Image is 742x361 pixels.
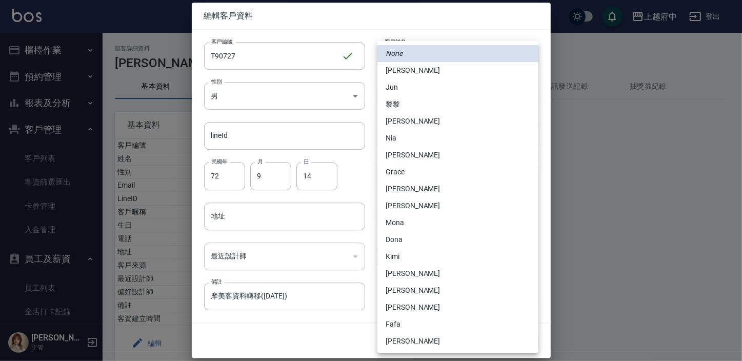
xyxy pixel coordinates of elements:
[377,231,538,248] li: Dona
[377,214,538,231] li: Mona
[377,265,538,282] li: [PERSON_NAME]
[377,282,538,299] li: [PERSON_NAME]
[377,147,538,164] li: [PERSON_NAME]
[377,79,538,96] li: Jun
[377,299,538,316] li: [PERSON_NAME]
[377,333,538,350] li: [PERSON_NAME]
[377,62,538,79] li: [PERSON_NAME]
[377,180,538,197] li: [PERSON_NAME]
[377,197,538,214] li: [PERSON_NAME]
[377,130,538,147] li: Nia
[377,316,538,333] li: Fafa
[377,248,538,265] li: Kimi
[377,164,538,180] li: Grace
[377,113,538,130] li: [PERSON_NAME]
[386,48,403,59] em: None
[377,96,538,113] li: 黎黎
